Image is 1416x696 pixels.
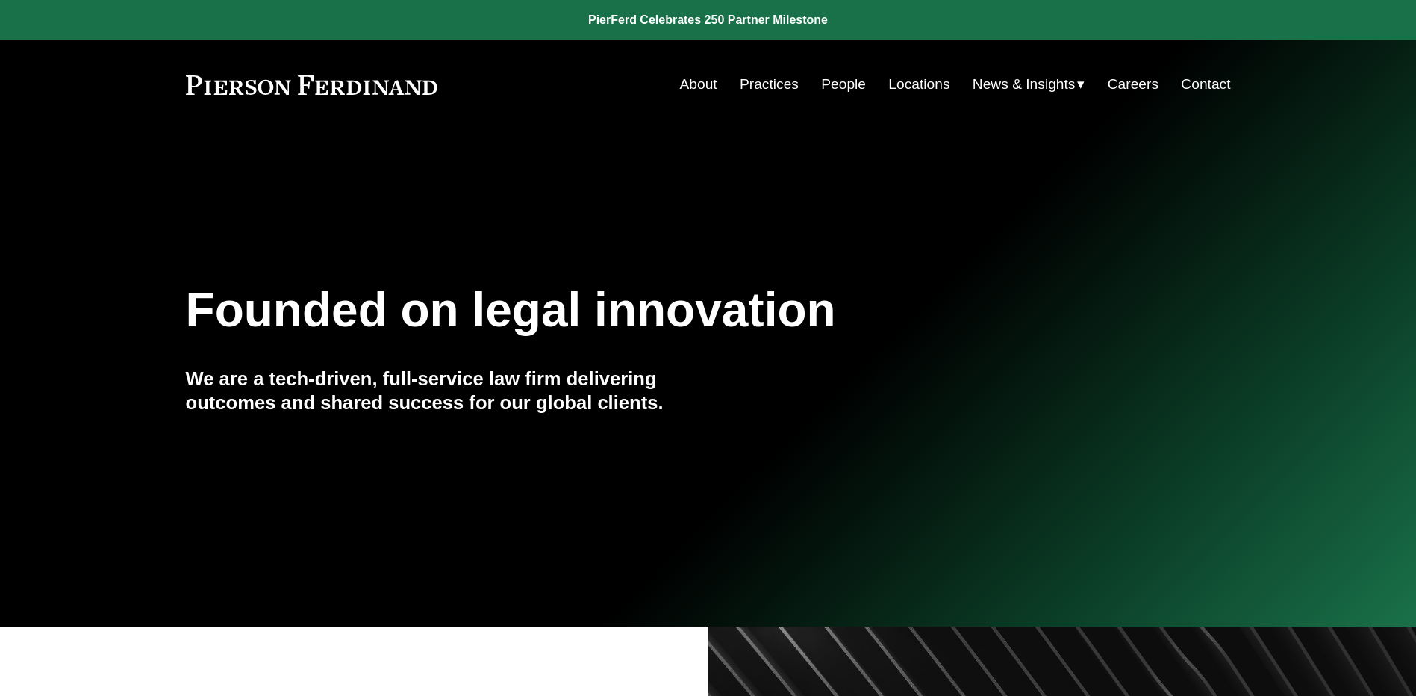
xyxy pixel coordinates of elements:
a: folder dropdown [973,70,1085,99]
a: About [680,70,717,99]
a: Contact [1181,70,1230,99]
h1: Founded on legal innovation [186,283,1057,338]
h4: We are a tech-driven, full-service law firm delivering outcomes and shared success for our global... [186,367,708,415]
a: People [821,70,866,99]
a: Practices [740,70,799,99]
a: Locations [888,70,949,99]
span: News & Insights [973,72,1076,98]
a: Careers [1108,70,1158,99]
